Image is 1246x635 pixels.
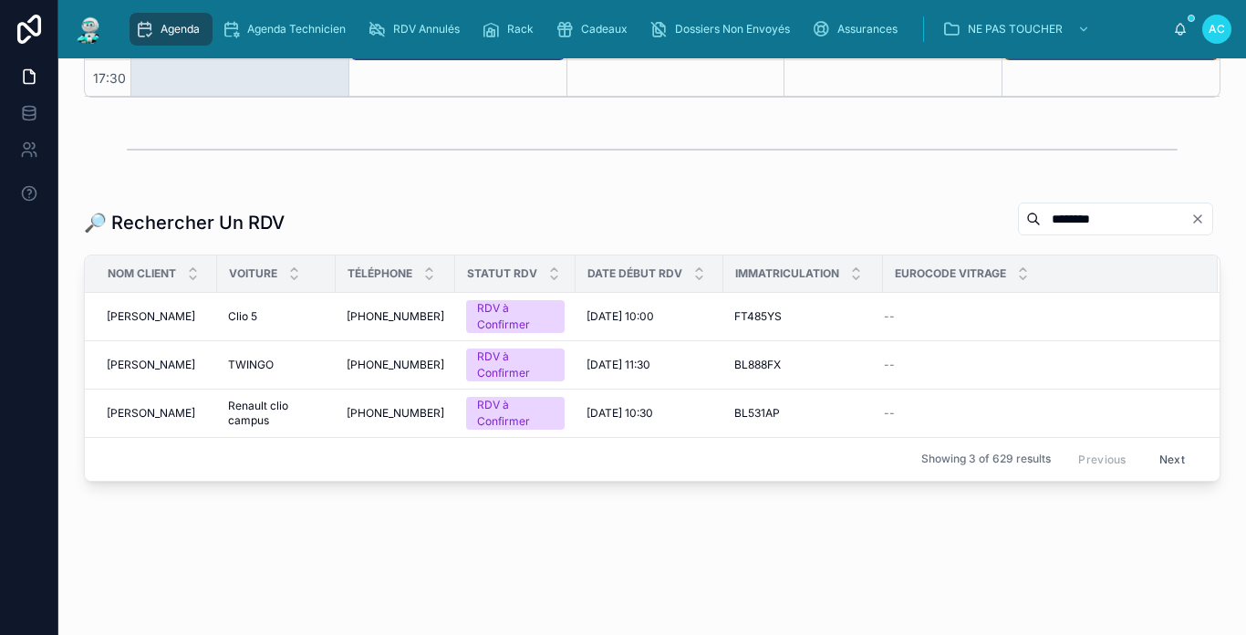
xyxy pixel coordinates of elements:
h1: 🔎 Rechercher Un RDV [84,210,285,235]
span: BL888FX [734,358,781,372]
span: Showing 3 of 629 results [921,452,1051,466]
a: TWINGO [228,358,325,372]
a: Clio 5 [228,309,325,324]
img: App logo [73,15,106,44]
span: Agenda [161,22,200,36]
a: BL888FX [734,358,872,372]
span: TWINGO [228,358,274,372]
a: Renault clio campus [228,399,325,428]
span: Eurocode Vitrage [895,266,1006,281]
span: [PERSON_NAME] [107,309,195,324]
div: RDV à Confirmer [477,300,554,333]
span: -- [884,406,895,421]
div: scrollable content [120,9,1173,49]
a: NE PAS TOUCHER [937,13,1099,46]
a: [PERSON_NAME] [107,358,206,372]
a: Agenda Technicien [216,13,358,46]
button: Next [1147,445,1198,474]
a: Assurances [806,13,910,46]
span: -- [884,309,895,324]
a: [PHONE_NUMBER] [347,309,444,324]
a: Dossiers Non Envoyés [644,13,803,46]
span: -- [884,358,895,372]
span: [DATE] 11:30 [587,358,650,372]
span: Assurances [837,22,898,36]
a: RDV à Confirmer [466,349,565,381]
span: Voiture [229,266,277,281]
a: RDV à Confirmer [466,397,565,430]
a: Agenda [130,13,213,46]
span: NE PAS TOUCHER [968,22,1063,36]
div: RDV à Confirmer [477,349,554,381]
span: Statut RDV [467,266,537,281]
span: Date Début RDV [587,266,682,281]
a: -- [884,406,1196,421]
span: Rack [507,22,534,36]
span: [PERSON_NAME] [107,406,195,421]
a: RDV Annulés [362,13,472,46]
span: [DATE] 10:00 [587,309,654,324]
a: RDV à Confirmer [466,300,565,333]
span: Clio 5 [228,309,257,324]
a: BL531AP [734,406,872,421]
span: AC [1209,22,1225,36]
a: [DATE] 10:00 [587,309,712,324]
span: BL531AP [734,406,780,421]
span: [DATE] 10:30 [587,406,653,421]
span: Immatriculation [735,266,839,281]
span: 17:30 [88,70,130,86]
span: Cadeaux [581,22,628,36]
a: -- [884,309,1196,324]
span: FT485YS [734,309,782,324]
a: Rack [476,13,546,46]
span: Dossiers Non Envoyés [675,22,790,36]
a: [DATE] 10:30 [587,406,712,421]
a: [PERSON_NAME] [107,406,206,421]
a: [PHONE_NUMBER] [347,358,444,372]
a: -- [884,358,1196,372]
span: Agenda Technicien [247,22,346,36]
span: RDV Annulés [393,22,460,36]
span: [PERSON_NAME] [107,358,195,372]
a: Cadeaux [550,13,640,46]
button: Clear [1190,212,1212,226]
div: RDV à Confirmer [477,397,554,430]
span: Nom Client [108,266,176,281]
span: Téléphone [348,266,412,281]
a: [PHONE_NUMBER] [347,406,444,421]
a: FT485YS [734,309,872,324]
a: [PERSON_NAME] [107,309,206,324]
a: [DATE] 11:30 [587,358,712,372]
